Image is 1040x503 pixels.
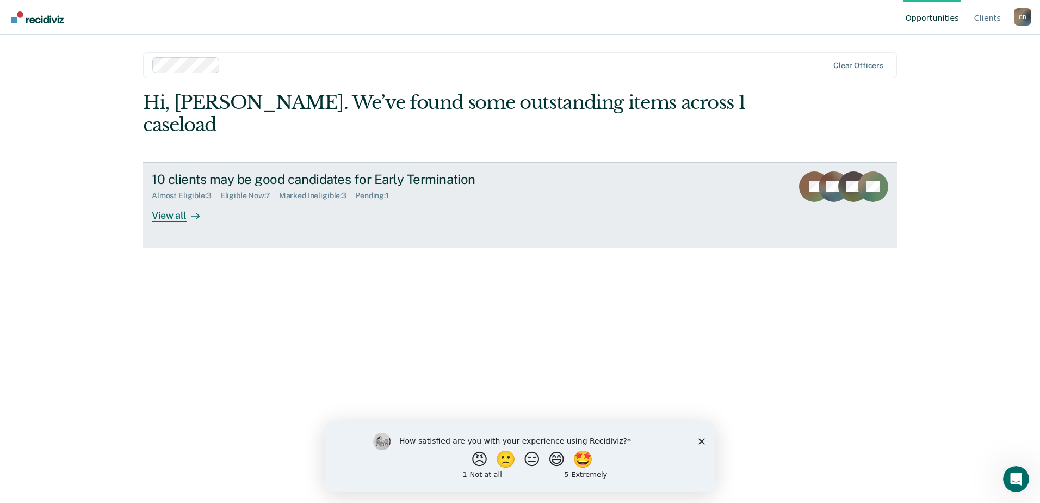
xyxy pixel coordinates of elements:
[279,191,355,200] div: Marked Ineligible : 3
[152,200,213,222] div: View all
[1014,8,1031,26] div: C D
[1003,466,1029,492] iframe: Intercom live chat
[143,162,897,248] a: 10 clients may be good candidates for Early TerminationAlmost Eligible:3Eligible Now:7Marked Inel...
[143,91,746,136] div: Hi, [PERSON_NAME]. We’ve found some outstanding items across 1 caseload
[220,191,279,200] div: Eligible Now : 7
[152,171,534,187] div: 10 clients may be good candidates for Early Termination
[325,422,715,492] iframe: Survey by Kim from Recidiviz
[355,191,398,200] div: Pending : 1
[152,191,220,200] div: Almost Eligible : 3
[1014,8,1031,26] button: Profile dropdown button
[833,61,883,70] div: Clear officers
[11,11,64,23] img: Recidiviz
